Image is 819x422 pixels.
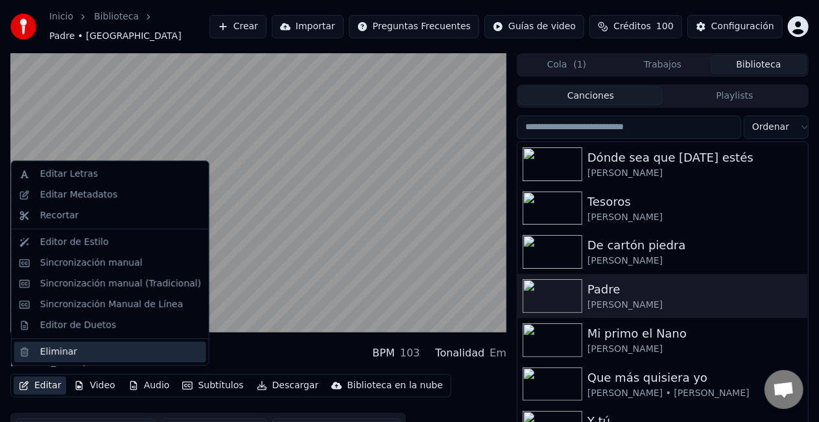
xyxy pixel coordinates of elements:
[10,14,36,40] img: youka
[519,86,663,105] button: Canciones
[588,280,803,299] div: Padre
[400,345,420,361] div: 103
[252,377,324,395] button: Descargar
[588,343,803,356] div: [PERSON_NAME]
[14,377,66,395] button: Editar
[615,55,711,74] button: Trabajos
[573,58,586,71] span: ( 1 )
[272,15,344,38] button: Importar
[588,211,803,224] div: [PERSON_NAME]
[69,377,120,395] button: Video
[123,377,175,395] button: Audio
[349,15,479,38] button: Preguntas Frecuentes
[49,30,182,43] span: Padre • [GEOGRAPHIC_DATA]
[765,370,803,409] div: Chat abierto
[49,10,209,43] nav: breadcrumb
[656,20,674,33] span: 100
[752,121,789,134] span: Ordenar
[490,345,506,361] div: Em
[663,86,807,105] button: Playlists
[40,277,201,290] div: Sincronización manual (Tradicional)
[484,15,584,38] button: Guías de video
[40,188,117,201] div: Editar Metadatos
[588,387,803,400] div: [PERSON_NAME] • [PERSON_NAME]
[373,345,395,361] div: BPM
[347,379,443,392] div: Biblioteca en la nube
[687,15,783,38] button: Configuración
[613,20,651,33] span: Créditos
[711,20,774,33] div: Configuración
[40,209,79,222] div: Recortar
[49,10,73,23] a: Inicio
[40,319,116,332] div: Editor de Duetos
[588,369,803,387] div: Que más quisiera yo
[589,15,682,38] button: Créditos100
[40,345,77,358] div: Eliminar
[588,236,803,254] div: De cartón piedra
[40,298,184,311] div: Sincronización Manual de Línea
[40,256,143,269] div: Sincronización manual
[94,10,139,23] a: Biblioteca
[588,149,803,167] div: Dónde sea que [DATE] estés
[519,55,615,74] button: Cola
[588,325,803,343] div: Mi primo el Nano
[40,168,98,180] div: Editar Letras
[209,15,267,38] button: Crear
[711,55,807,74] button: Biblioteca
[436,345,485,361] div: Tonalidad
[588,167,803,180] div: [PERSON_NAME]
[588,299,803,312] div: [PERSON_NAME]
[177,377,248,395] button: Subtítulos
[588,254,803,267] div: [PERSON_NAME]
[40,236,109,249] div: Editor de Estilo
[588,193,803,211] div: Tesoros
